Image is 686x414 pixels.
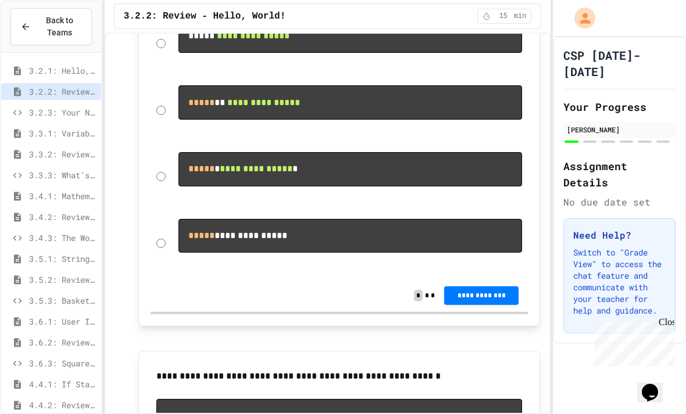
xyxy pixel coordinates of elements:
iframe: chat widget [589,317,674,366]
span: 3.2.1: Hello, World! [29,64,97,77]
span: 3.2.2: Review - Hello, World! [124,9,285,23]
span: 3.4.1: Mathematical Operators [29,190,97,202]
span: 3.5.2: Review - String Operators [29,273,97,286]
div: [PERSON_NAME] [567,124,672,135]
div: Chat with us now!Close [5,5,80,74]
h1: CSP [DATE]-[DATE] [563,47,676,80]
div: My Account [562,5,598,31]
span: 3.3.3: What's the Type? [29,169,97,181]
iframe: chat widget [637,368,674,402]
span: 3.2.3: Your Name and Favorite Movie [29,106,97,118]
span: 3.4.2: Review - Mathematical Operators [29,211,97,223]
h2: Your Progress [563,99,676,115]
span: 3.5.1: String Operators [29,253,97,265]
span: 3.6.3: Squares and Circles [29,357,97,369]
span: 15 [494,12,513,21]
span: 3.4.3: The World's Worst Farmers Market [29,232,97,244]
div: No due date set [563,195,676,209]
button: Back to Teams [10,8,92,45]
span: 4.4.1: If Statements [29,378,97,390]
span: 3.6.2: Review - User Input [29,336,97,348]
span: Back to Teams [38,15,82,39]
span: 3.3.2: Review - Variables and Data Types [29,148,97,160]
span: min [514,12,527,21]
h2: Assignment Details [563,158,676,190]
span: 3.5.3: Basketballs and Footballs [29,294,97,307]
span: 3.3.1: Variables and Data Types [29,127,97,139]
h3: Need Help? [573,228,666,242]
p: Switch to "Grade View" to access the chat feature and communicate with your teacher for help and ... [573,247,666,316]
span: 3.2.2: Review - Hello, World! [29,85,97,98]
span: 3.6.1: User Input [29,315,97,327]
span: 4.4.2: Review - If Statements [29,399,97,411]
